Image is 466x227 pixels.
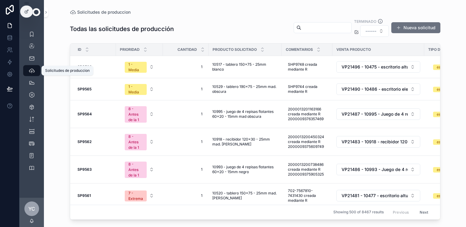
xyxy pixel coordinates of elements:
a: 1 [167,165,205,174]
a: Select Button [336,83,421,95]
a: 10993 - juego de 4 repisas flotantes 60x20 - 15mm negro [212,165,278,174]
button: Select Button [120,103,159,125]
a: 10918 - recibidor 120x30 - 25mm mad. [PERSON_NAME] [212,137,278,147]
strong: SP9565 [77,87,91,91]
a: Select Button [336,108,421,120]
button: Select Button [336,164,420,175]
span: 1 [169,112,203,117]
div: estándar [437,65,452,70]
span: Solicitudes de produccion [77,9,131,15]
span: Tipo de empaque [428,47,461,52]
span: 2000013200450324 creada mediante R 2000009375609749 [288,134,326,149]
span: Id [78,47,81,52]
a: SHP9744 creada mediante R [285,82,329,96]
span: Comentarios [286,47,313,52]
span: 1 [169,87,203,92]
a: SP9564 [77,112,112,117]
a: Select Button [336,190,421,202]
div: Solicitudes de produccion [45,68,90,73]
div: 8 - Antes de la 1 [128,162,143,178]
span: VP21490 - 10486 - escritorio electrico premium ajustable negro - tablero 190x75 25mm mad. obscura [342,86,408,92]
button: Select Button [360,25,389,37]
span: Cantidad [177,47,197,52]
a: Select Button [120,103,159,125]
button: Select Button [336,190,420,201]
button: Select Button [336,61,420,73]
div: estándar [437,167,452,173]
strong: SP9561 [77,193,91,198]
a: Select Button [336,163,421,176]
span: Producto solicitado [213,47,257,52]
div: estándar [437,87,452,92]
a: 1 [167,84,205,94]
span: 2000013201163166 creada mediante R 2000009376357469 [288,107,326,121]
span: ------ [365,28,376,34]
span: 1 [169,193,203,198]
div: 1 - Media [128,62,143,73]
button: Select Button [120,81,159,97]
strong: SP9563 [77,167,92,172]
button: Select Button [336,83,420,95]
span: VP21483 - 10918 - recibidor 120x30 - 25mm mad. [PERSON_NAME] [342,139,408,145]
a: 10520 - tablero 150x75 - 25mm mad. [PERSON_NAME] [212,191,278,201]
div: estándar [437,193,452,199]
button: Nueva solicitud [391,22,440,33]
a: SP9561 [77,193,112,198]
a: 10995 - juego de 4 repisas flotantes 60x20 - 15mm mad obscura [212,109,278,119]
div: 1 - Media [128,84,143,95]
button: Select Button [120,131,159,153]
a: SP9565 [77,87,112,92]
span: SHP9748 creada mediante R [288,62,326,72]
a: SP9566 [77,65,112,69]
strong: SP9564 [77,112,92,116]
a: Select Button [336,61,421,73]
div: estándar [437,139,452,145]
a: 10517 - tablero 150x75 - 25mm blanco [212,62,278,72]
strong: SP9566 [77,65,92,69]
span: VP21481 - 10477 - escritorio altura ajustable electrico negro - tablero 150x75 25mm mad. [PERSON_... [342,193,408,199]
span: 702-7567810-7431430 creada mediante R [288,188,326,203]
a: 2000013201163166 creada mediante R 2000009376357469 [285,104,329,124]
a: 1 [167,191,205,201]
a: Solicitudes de produccion [70,9,131,15]
span: 2000013200738486 creada mediante R 2000009375905325 [288,162,326,177]
span: 1 [169,65,203,69]
a: SHP9748 creada mediante R [285,60,329,74]
div: estándar [437,112,452,117]
span: Prioridad [120,47,140,52]
div: 7 - Extrema [128,190,143,201]
button: Next [415,208,432,217]
a: 1 [167,62,205,72]
a: 10529 - tablero 190x75 - 25mm mad. obscura [212,84,278,94]
a: 2000013200738486 creada mediante R 2000009375905325 [285,160,329,179]
span: VP21496 - 10475 - escritorio altura ajustable electrico negro - tablero 150x75 25mm blanco [342,64,408,70]
button: Select Button [120,187,159,204]
button: Select Button [120,159,159,180]
a: SP9562 [77,139,112,144]
span: VP21487 - 10995 - Juego de 4 repisas flotantes 60x20 - 15mm mad obscura [342,111,408,117]
a: Select Button [336,136,421,148]
a: 702-7567810-7431430 creada mediante R [285,186,329,205]
button: Select Button [120,59,159,75]
strong: SP9562 [77,139,91,144]
h1: Todas las solicitudes de producción [70,25,174,33]
div: scrollable content [20,24,44,181]
button: Select Button [336,136,420,148]
a: Select Button [120,58,159,75]
a: Select Button [120,187,159,204]
a: 2000013200450324 creada mediante R 2000009375609749 [285,132,329,152]
button: Select Button [336,108,420,120]
div: 8 - Antes de la 1 [128,106,143,123]
span: SHP9744 creada mediante R [288,84,326,94]
span: VP21486 - 10993 - Juego de 4 repisas flotantes 60x20 - 15mm negro [342,166,408,173]
a: 1 [167,137,205,147]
